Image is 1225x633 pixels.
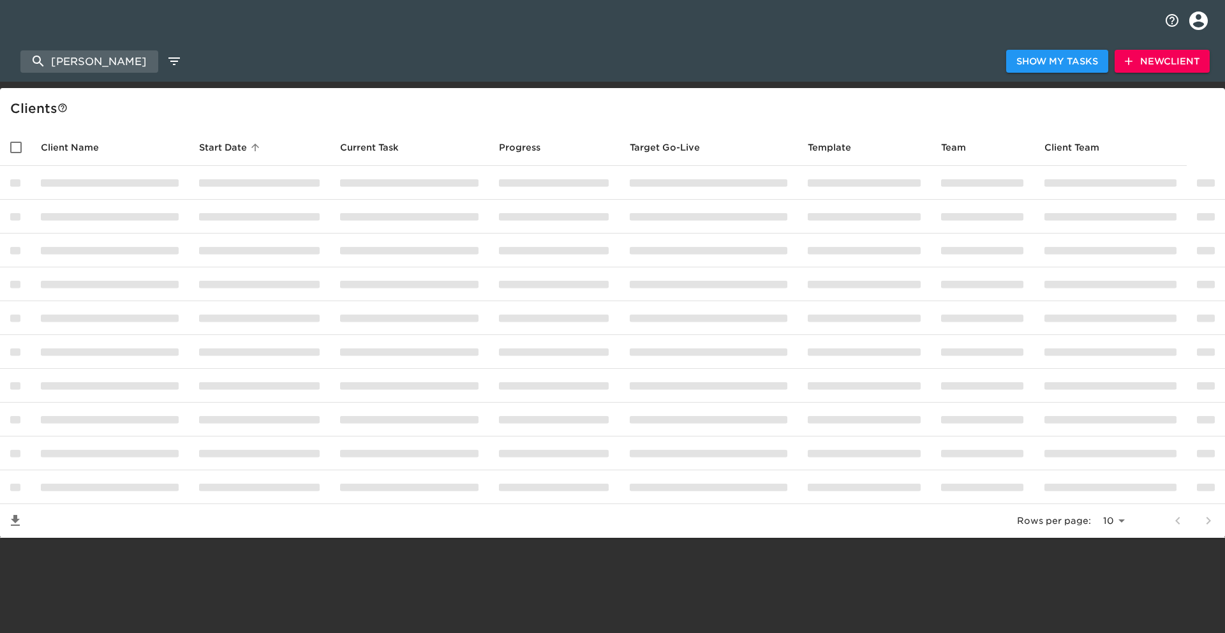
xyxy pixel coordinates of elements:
[808,140,868,155] span: Template
[163,50,185,72] button: edit
[41,140,115,155] span: Client Name
[1115,50,1210,73] button: NewClient
[630,140,700,155] span: Calculated based on the start date and the duration of all Tasks contained in this Hub.
[10,98,1220,119] div: Client s
[630,140,716,155] span: Target Go-Live
[1096,512,1129,531] select: rows per page
[499,140,557,155] span: Progress
[340,140,399,155] span: This is the next Task in this Hub that should be completed
[340,140,415,155] span: Current Task
[199,140,264,155] span: Start Date
[1157,5,1187,36] button: notifications
[1017,514,1091,527] p: Rows per page:
[1016,54,1098,70] span: Show My Tasks
[1180,2,1217,40] button: profile
[1006,50,1108,73] button: Show My Tasks
[57,103,68,113] svg: This is a list of all of your clients and clients shared with you
[20,50,158,73] input: search
[1044,140,1116,155] span: Client Team
[941,140,983,155] span: Team
[1125,54,1199,70] span: New Client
